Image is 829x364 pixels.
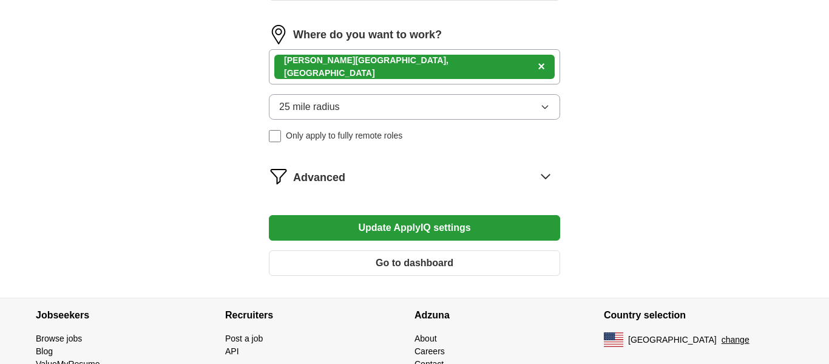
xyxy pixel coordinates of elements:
span: [GEOGRAPHIC_DATA] [628,334,717,346]
span: × [538,60,545,73]
span: 25 mile radius [279,100,340,114]
a: API [225,346,239,356]
a: About [414,334,437,343]
img: location.png [269,25,288,44]
img: US flag [604,332,623,347]
a: Browse jobs [36,334,82,343]
button: change [722,334,749,346]
span: Advanced [293,170,345,186]
button: × [538,58,545,76]
input: Only apply to fully remote roles [269,130,281,142]
h4: Country selection [604,298,793,332]
button: Update ApplyIQ settings [269,215,560,241]
button: Go to dashboard [269,250,560,276]
span: Only apply to fully remote roles [286,129,402,142]
a: Post a job [225,334,263,343]
a: Careers [414,346,445,356]
label: Where do you want to work? [293,27,442,43]
div: , [GEOGRAPHIC_DATA] [284,54,533,80]
a: Blog [36,346,53,356]
strong: [PERSON_NAME][GEOGRAPHIC_DATA] [284,55,446,65]
button: 25 mile radius [269,94,560,120]
img: filter [269,167,288,186]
